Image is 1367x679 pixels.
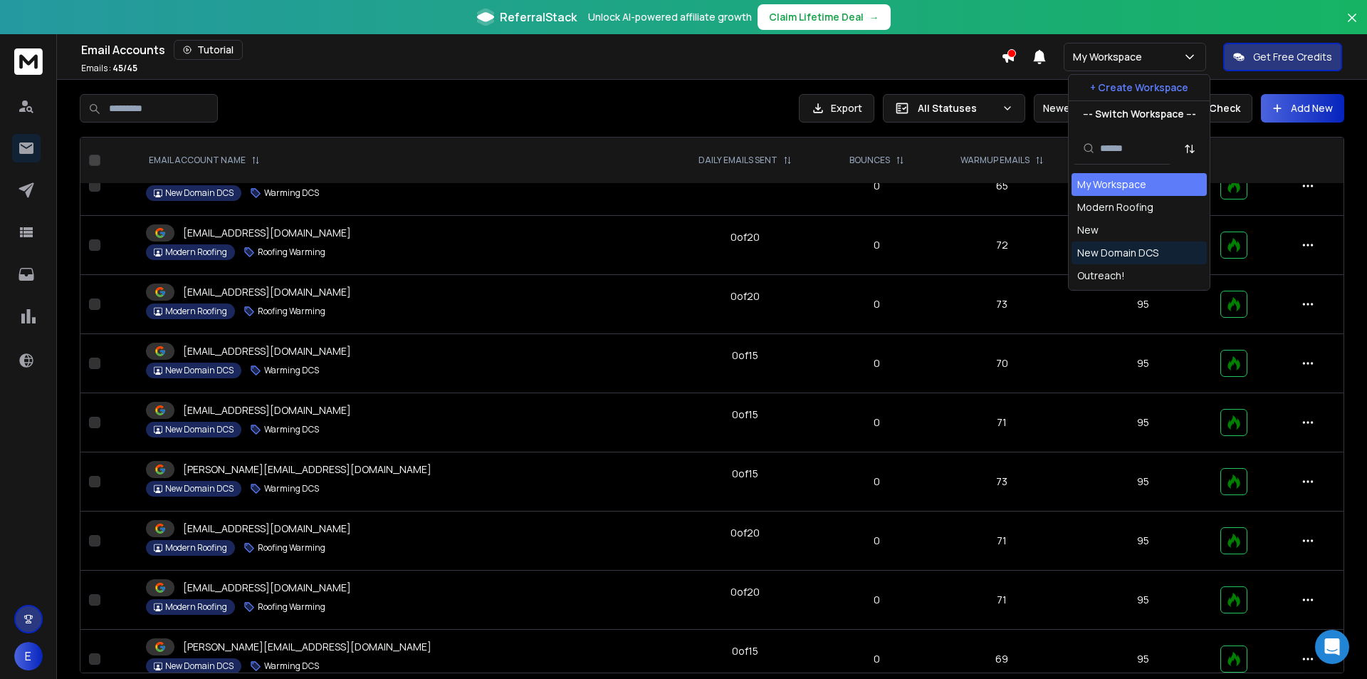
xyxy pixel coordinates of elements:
[1077,177,1146,192] div: My Workspace
[264,187,319,199] p: Warming DCS
[730,585,760,599] div: 0 of 20
[833,534,921,548] p: 0
[1261,94,1344,123] button: Add New
[1077,200,1153,214] div: Modern Roofing
[165,424,234,435] p: New Domain DCS
[833,297,921,311] p: 0
[1343,9,1361,43] button: Close banner
[258,601,325,613] p: Roofing Warming
[732,644,758,658] div: 0 of 15
[183,226,351,240] p: [EMAIL_ADDRESS][DOMAIN_NAME]
[833,238,921,252] p: 0
[930,512,1074,571] td: 71
[930,452,1074,512] td: 73
[165,660,234,672] p: New Domain DCS
[500,9,577,26] span: ReferralStack
[730,526,760,540] div: 0 of 20
[930,157,1074,216] td: 65
[732,467,758,481] div: 0 of 15
[799,94,874,123] button: Export
[165,483,234,494] p: New Domain DCS
[81,40,1001,60] div: Email Accounts
[165,601,227,613] p: Modern Roofing
[165,187,234,199] p: New Domain DCS
[183,640,431,654] p: [PERSON_NAME][EMAIL_ADDRESS][DOMAIN_NAME]
[1077,246,1158,260] div: New Domain DCS
[1069,75,1210,100] button: + Create Workspace
[1090,81,1188,95] p: + Create Workspace
[165,365,234,376] p: New Domain DCS
[930,334,1074,393] td: 70
[732,408,758,422] div: 0 of 15
[183,522,351,536] p: [EMAIL_ADDRESS][DOMAIN_NAME]
[732,348,758,363] div: 0 of 15
[758,4,891,30] button: Claim Lifetime Deal→
[1077,269,1125,283] div: Outreach!
[1074,512,1212,571] td: 95
[112,62,137,74] span: 45 / 45
[149,155,260,166] div: EMAIL ACCOUNT NAME
[174,40,243,60] button: Tutorial
[258,247,325,258] p: Roofing Warming
[730,230,760,244] div: 0 of 20
[1253,50,1332,64] p: Get Free Credits
[183,462,431,477] p: [PERSON_NAME][EMAIL_ADDRESS][DOMAIN_NAME]
[183,344,351,358] p: [EMAIL_ADDRESS][DOMAIN_NAME]
[1034,94,1126,123] button: Newest
[1074,571,1212,630] td: 95
[869,10,879,24] span: →
[960,155,1030,166] p: WARMUP EMAILS
[833,415,921,430] p: 0
[14,642,43,670] button: E
[588,10,752,24] p: Unlock AI-powered affiliate growth
[165,247,227,258] p: Modern Roofing
[1074,275,1212,334] td: 95
[698,155,777,166] p: DAILY EMAILS SENT
[930,393,1074,452] td: 71
[258,306,325,317] p: Roofing Warming
[1223,43,1342,71] button: Get Free Credits
[833,356,921,370] p: 0
[1074,452,1212,512] td: 95
[833,475,921,489] p: 0
[918,101,996,115] p: All Statuses
[165,542,227,554] p: Modern Roofing
[930,571,1074,630] td: 71
[930,216,1074,275] td: 72
[264,424,319,435] p: Warming DCS
[833,593,921,607] p: 0
[1315,630,1349,664] div: Open Intercom Messenger
[183,581,351,595] p: [EMAIL_ADDRESS][DOMAIN_NAME]
[1175,135,1204,163] button: Sort by Sort A-Z
[1073,50,1148,64] p: My Workspace
[730,289,760,304] div: 0 of 20
[1074,334,1212,393] td: 95
[833,652,921,666] p: 0
[258,542,325,554] p: Roofing Warming
[833,179,921,193] p: 0
[264,483,319,494] p: Warming DCS
[1083,107,1196,121] p: --- Switch Workspace ---
[183,285,351,299] p: [EMAIL_ADDRESS][DOMAIN_NAME]
[165,306,227,317] p: Modern Roofing
[264,660,319,672] p: Warming DCS
[183,403,351,418] p: [EMAIL_ADDRESS][DOMAIN_NAME]
[264,365,319,376] p: Warming DCS
[1074,393,1212,452] td: 95
[81,63,137,74] p: Emails :
[930,275,1074,334] td: 73
[1077,223,1099,237] div: New
[849,155,890,166] p: BOUNCES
